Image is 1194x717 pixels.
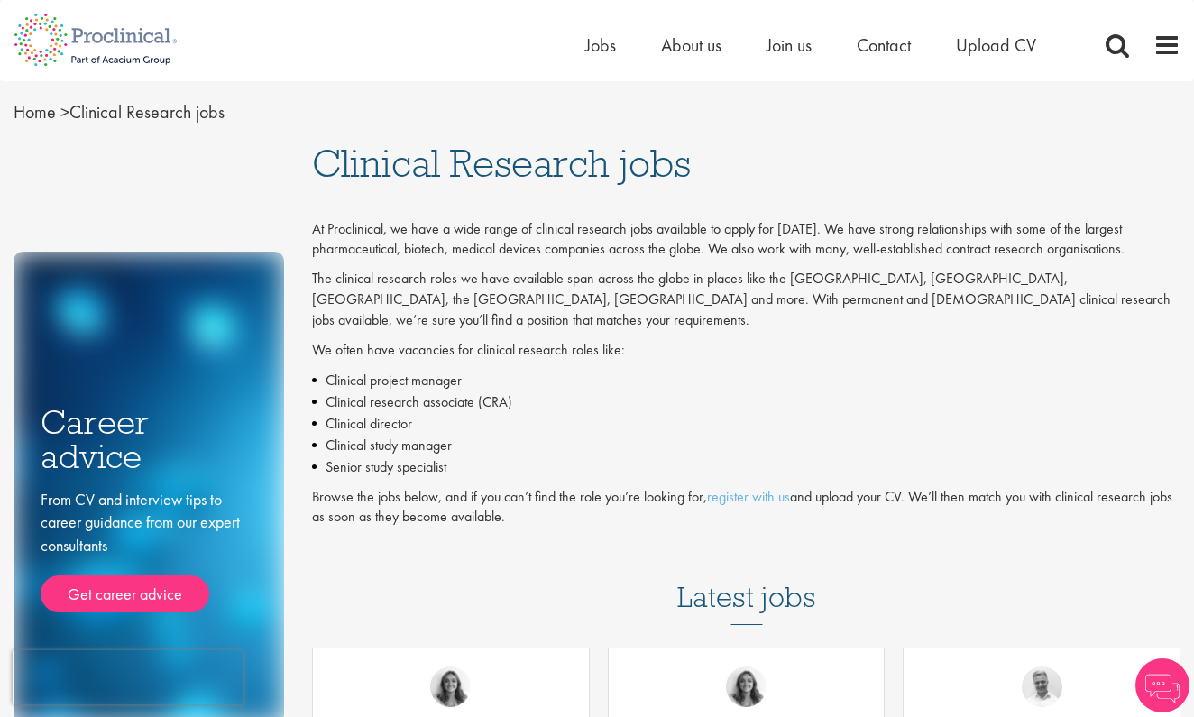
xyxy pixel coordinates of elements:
[1022,666,1062,707] img: Joshua Bye
[41,405,257,474] h3: Career advice
[312,370,1180,391] li: Clinical project manager
[767,33,812,57] a: Join us
[14,100,225,124] span: Clinical Research jobs
[60,100,69,124] span: >
[661,33,721,57] a: About us
[707,487,790,506] a: register with us
[14,100,56,124] a: breadcrumb link to Home
[312,340,1180,361] p: We often have vacancies for clinical research roles like:
[312,456,1180,478] li: Senior study specialist
[13,650,243,704] iframe: reCAPTCHA
[312,269,1180,331] p: The clinical research roles we have available span across the globe in places like the [GEOGRAPHI...
[1135,658,1189,712] img: Chatbot
[312,435,1180,456] li: Clinical study manager
[677,537,816,625] h3: Latest jobs
[312,219,1180,261] p: At Proclinical, we have a wide range of clinical research jobs available to apply for [DATE]. We ...
[585,33,616,57] a: Jobs
[41,575,209,613] a: Get career advice
[312,487,1180,529] p: Browse the jobs below, and if you can’t find the role you’re looking for, and upload your CV. We’...
[312,139,691,188] span: Clinical Research jobs
[312,413,1180,435] li: Clinical director
[430,666,471,707] img: Jackie Cerchio
[312,391,1180,413] li: Clinical research associate (CRA)
[726,666,767,707] img: Jackie Cerchio
[41,488,257,613] div: From CV and interview tips to career guidance from our expert consultants
[857,33,911,57] a: Contact
[956,33,1036,57] a: Upload CV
